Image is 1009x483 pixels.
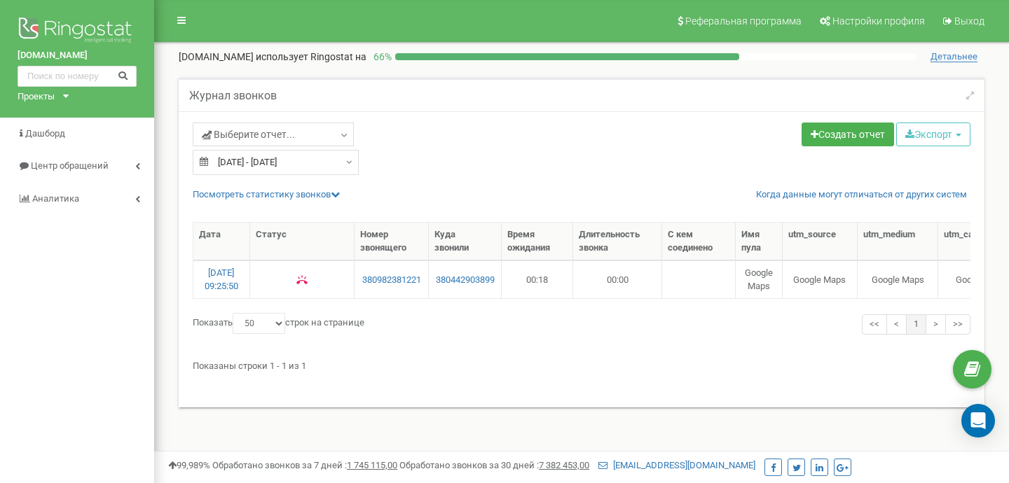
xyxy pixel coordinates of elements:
a: >> [945,314,970,335]
a: > [926,314,946,335]
span: Дашборд [25,128,65,139]
a: [DATE] 09:25:50 [205,267,238,291]
label: Показать строк на странице [193,313,364,334]
th: utm_source [783,223,858,260]
a: 380982381221 [360,274,423,287]
a: 380442903899 [434,274,495,287]
select: Показатьстрок на странице [233,313,285,334]
img: Занято [296,274,308,286]
td: 00:18 [502,260,573,298]
div: Проекты [18,90,55,104]
input: Поиск по номеру [18,66,137,87]
a: Создать отчет [802,122,894,146]
th: Время ожидания [502,223,573,260]
th: Длительность звонка [573,223,662,260]
a: [DOMAIN_NAME] [18,49,137,62]
span: Обработано звонков за 30 дней : [399,460,589,470]
span: Выход [954,15,984,27]
img: Ringostat logo [18,14,137,49]
a: < [886,314,907,335]
u: 1 745 115,00 [347,460,397,470]
span: Выберите отчет... [202,127,295,141]
td: 00:00 [573,260,662,298]
div: Показаны строки 1 - 1 из 1 [193,354,970,373]
h5: Журнал звонков [189,90,277,102]
span: Реферальная программа [685,15,802,27]
span: Настройки профиля [832,15,925,27]
span: Детальнее [931,51,977,62]
td: Google Maps [783,260,858,298]
p: 66 % [366,50,395,64]
a: Когда данные могут отличаться от других систем [756,188,967,202]
u: 7 382 453,00 [539,460,589,470]
span: Центр обращений [31,160,109,171]
th: Статус [250,223,355,260]
span: Аналитика [32,193,79,204]
span: использует Ringostat на [256,51,366,62]
th: Куда звонили [429,223,502,260]
td: Google Maps [736,260,783,298]
a: Выберите отчет... [193,122,354,146]
td: Google Maps [858,260,938,298]
p: [DOMAIN_NAME] [179,50,366,64]
a: 1 [906,314,926,335]
a: Посмотреть cтатистику звонков [193,189,340,199]
div: Open Intercom Messenger [961,404,995,437]
th: utm_medium [858,223,938,260]
th: Имя пула [736,223,783,260]
th: Номер звонящего [355,223,429,260]
span: Обработано звонков за 7 дней : [212,460,397,470]
a: << [862,314,887,335]
th: С кем соединено [662,223,736,260]
a: [EMAIL_ADDRESS][DOMAIN_NAME] [598,460,755,470]
th: Дата [193,223,250,260]
span: 99,989% [168,460,210,470]
button: Экспорт [896,122,970,146]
